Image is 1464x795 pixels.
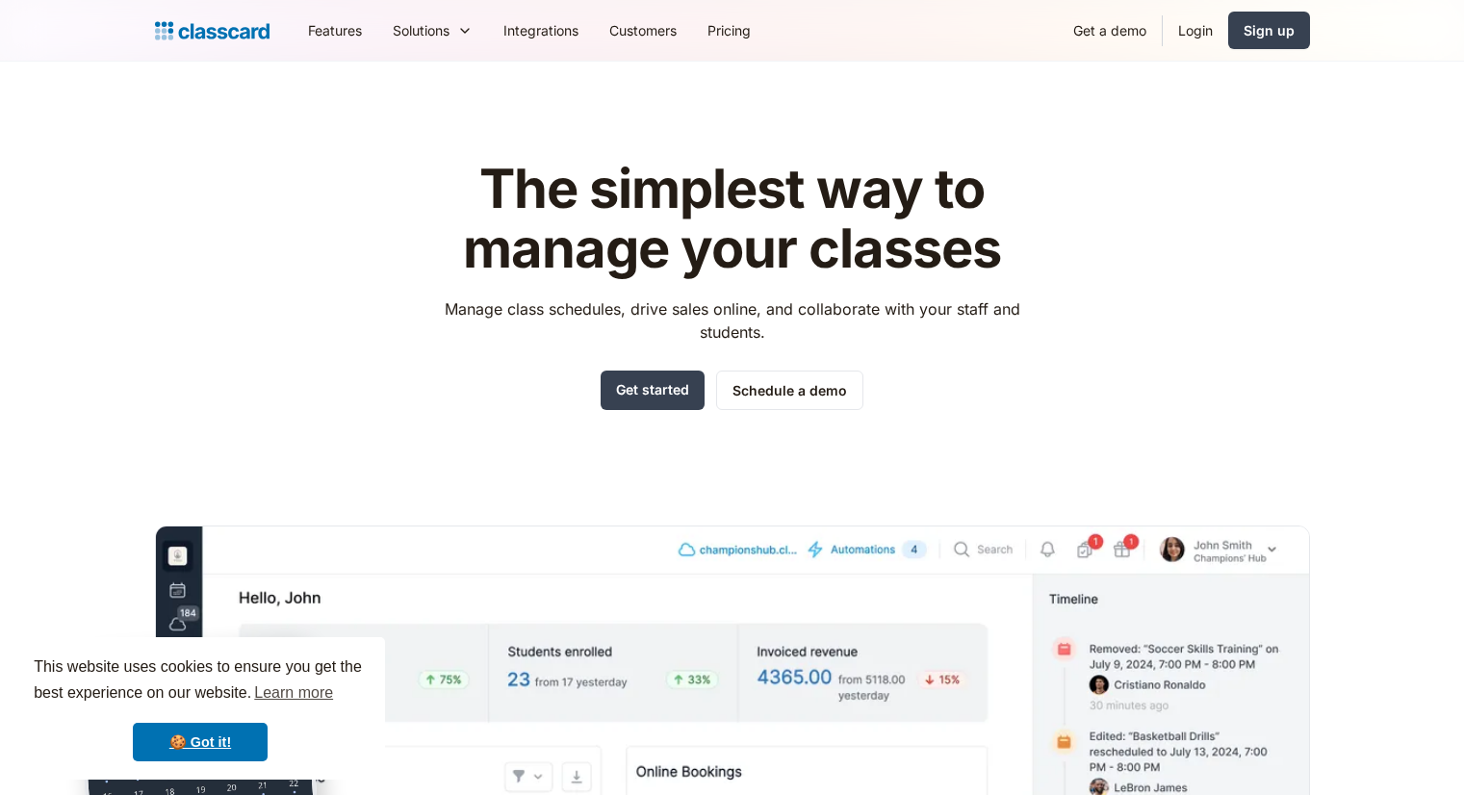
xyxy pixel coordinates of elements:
[716,371,863,410] a: Schedule a demo
[155,17,270,44] a: Logo
[426,297,1038,344] p: Manage class schedules, drive sales online, and collaborate with your staff and students.
[426,160,1038,278] h1: The simplest way to manage your classes
[393,20,449,40] div: Solutions
[34,655,367,707] span: This website uses cookies to ensure you get the best experience on our website.
[1058,9,1162,52] a: Get a demo
[15,637,385,780] div: cookieconsent
[1228,12,1310,49] a: Sign up
[1163,9,1228,52] a: Login
[1244,20,1295,40] div: Sign up
[594,9,692,52] a: Customers
[601,371,705,410] a: Get started
[293,9,377,52] a: Features
[251,679,336,707] a: learn more about cookies
[377,9,488,52] div: Solutions
[133,723,268,761] a: dismiss cookie message
[488,9,594,52] a: Integrations
[692,9,766,52] a: Pricing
